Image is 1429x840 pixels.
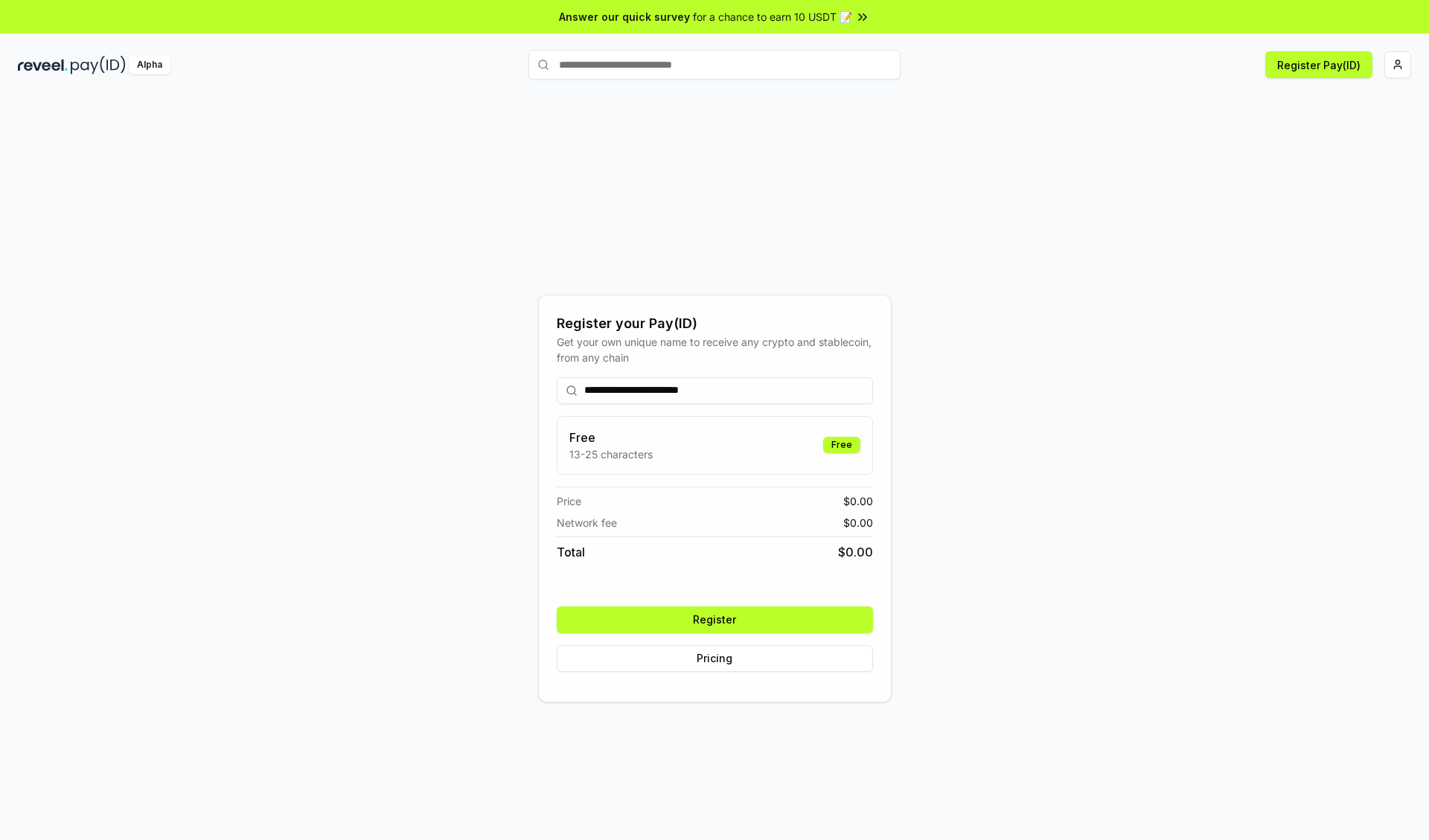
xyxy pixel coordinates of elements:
[843,515,873,530] span: $ 0.00
[838,543,873,561] span: $ 0.00
[557,515,617,530] span: Network fee
[129,56,170,74] div: Alpha
[557,645,873,672] button: Pricing
[557,313,873,334] div: Register your Pay(ID)
[843,493,873,509] span: $ 0.00
[557,543,585,561] span: Total
[693,9,852,25] span: for a chance to earn 10 USDT 📝
[823,437,860,453] div: Free
[559,9,690,25] span: Answer our quick survey
[557,334,873,365] div: Get your own unique name to receive any crypto and stablecoin, from any chain
[71,56,126,74] img: pay_id
[569,429,653,446] h3: Free
[569,446,653,462] p: 13-25 characters
[557,606,873,633] button: Register
[18,56,68,74] img: reveel_dark
[1265,51,1372,78] button: Register Pay(ID)
[557,493,581,509] span: Price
